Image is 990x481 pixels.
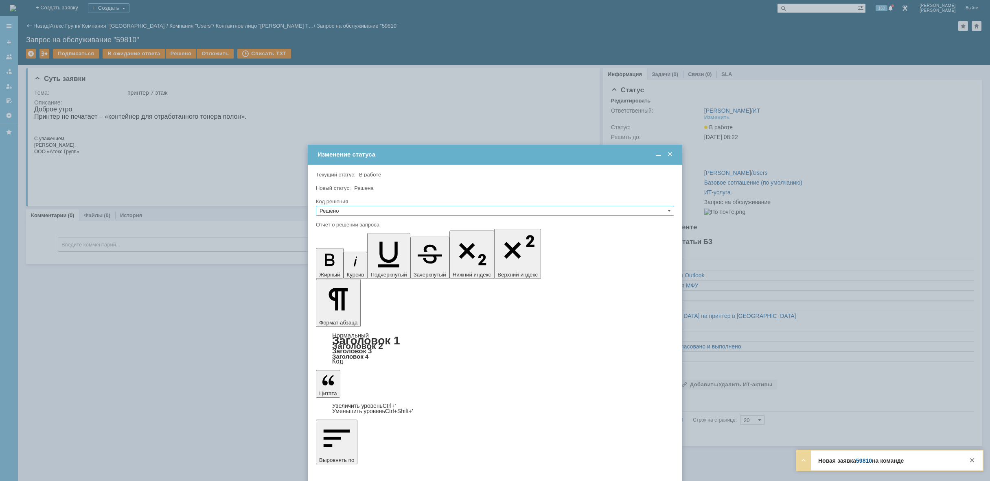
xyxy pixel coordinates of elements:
[316,279,361,327] button: Формат абзаца
[818,457,904,464] strong: Новая заявка на команде
[319,272,340,278] span: Жирный
[385,408,413,414] span: Ctrl+Shift+'
[316,403,674,414] div: Цитата
[856,457,872,464] a: 59810
[383,403,396,409] span: Ctrl+'
[332,334,400,347] a: Заголовок 1
[410,237,449,279] button: Зачеркнутый
[316,222,672,227] div: Отчет о решении запроса
[655,151,663,158] span: Свернуть (Ctrl + M)
[316,333,674,364] div: Формат абзаца
[666,151,674,158] span: Закрыть
[319,457,354,463] span: Выровнять по
[494,229,541,279] button: Верхний индекс
[359,172,381,178] span: В работе
[367,233,410,279] button: Подчеркнутый
[319,320,357,326] span: Формат абзаца
[332,408,413,414] a: Decrease
[318,151,674,158] div: Изменение статуса
[453,272,491,278] span: Нижний индекс
[449,231,495,279] button: Нижний индекс
[316,248,344,279] button: Жирный
[316,420,357,464] button: Выровнять по
[354,185,373,191] span: Решена
[332,341,383,350] a: Заголовок 2
[370,272,407,278] span: Подчеркнутый
[316,185,351,191] label: Новый статус:
[497,272,538,278] span: Верхний индекс
[332,332,369,339] a: Нормальный
[332,353,368,360] a: Заголовок 4
[332,403,396,409] a: Increase
[316,172,355,178] label: Текущий статус:
[316,370,340,398] button: Цитата
[332,358,343,365] a: Код
[799,455,808,465] div: Развернуть
[316,199,672,204] div: Код решения
[347,272,364,278] span: Курсив
[414,272,446,278] span: Зачеркнутый
[967,455,977,465] div: Закрыть
[319,390,337,396] span: Цитата
[344,252,368,279] button: Курсив
[332,347,372,355] a: Заголовок 3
